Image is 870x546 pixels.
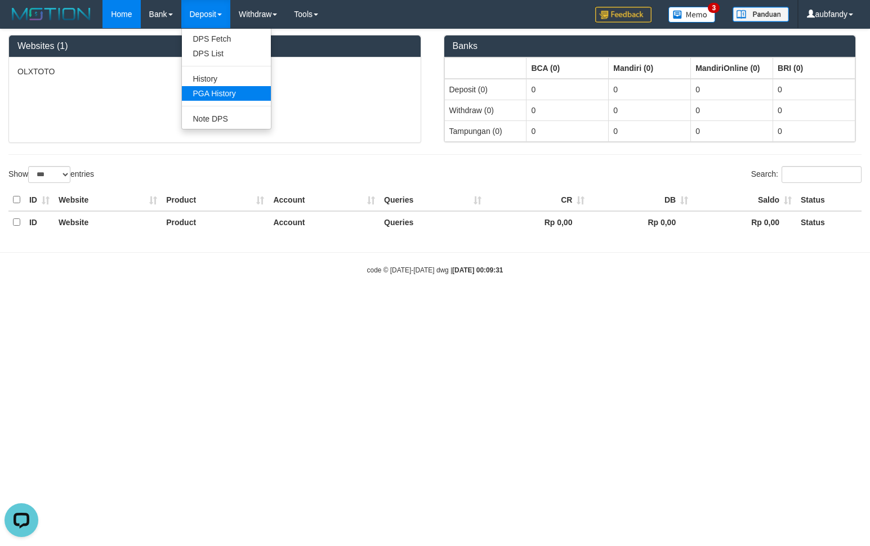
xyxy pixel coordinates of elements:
[269,211,380,233] th: Account
[773,100,855,120] td: 0
[609,120,691,141] td: 0
[25,189,54,211] th: ID
[25,211,54,233] th: ID
[693,189,796,211] th: Saldo
[527,100,609,120] td: 0
[162,189,269,211] th: Product
[182,111,271,126] a: Note DPS
[28,166,70,183] select: Showentries
[486,189,590,211] th: CR
[182,86,271,101] a: PGA History
[8,166,94,183] label: Show entries
[444,57,527,79] th: Group: activate to sort column ascending
[380,189,486,211] th: Queries
[54,211,162,233] th: Website
[444,79,527,100] td: Deposit (0)
[782,166,862,183] input: Search:
[162,211,269,233] th: Product
[773,57,855,79] th: Group: activate to sort column ascending
[182,46,271,61] a: DPS List
[668,7,716,23] img: Button%20Memo.svg
[444,100,527,120] td: Withdraw (0)
[527,120,609,141] td: 0
[444,120,527,141] td: Tampungan (0)
[269,189,380,211] th: Account
[796,189,862,211] th: Status
[527,79,609,100] td: 0
[380,211,486,233] th: Queries
[609,79,691,100] td: 0
[691,120,773,141] td: 0
[486,211,590,233] th: Rp 0,00
[773,120,855,141] td: 0
[589,211,693,233] th: Rp 0,00
[527,57,609,79] th: Group: activate to sort column ascending
[796,211,862,233] th: Status
[751,166,862,183] label: Search:
[453,41,847,51] h3: Banks
[691,100,773,120] td: 0
[17,41,412,51] h3: Websites (1)
[773,79,855,100] td: 0
[367,266,503,274] small: code © [DATE]-[DATE] dwg |
[5,5,38,38] button: Open LiveChat chat widget
[708,3,720,13] span: 3
[691,79,773,100] td: 0
[595,7,652,23] img: Feedback.jpg
[182,32,271,46] a: DPS Fetch
[452,266,503,274] strong: [DATE] 00:09:31
[17,66,412,77] p: OLXTOTO
[691,57,773,79] th: Group: activate to sort column ascending
[609,100,691,120] td: 0
[733,7,789,22] img: panduan.png
[8,6,94,23] img: MOTION_logo.png
[182,71,271,86] a: History
[54,189,162,211] th: Website
[609,57,691,79] th: Group: activate to sort column ascending
[693,211,796,233] th: Rp 0,00
[589,189,693,211] th: DB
